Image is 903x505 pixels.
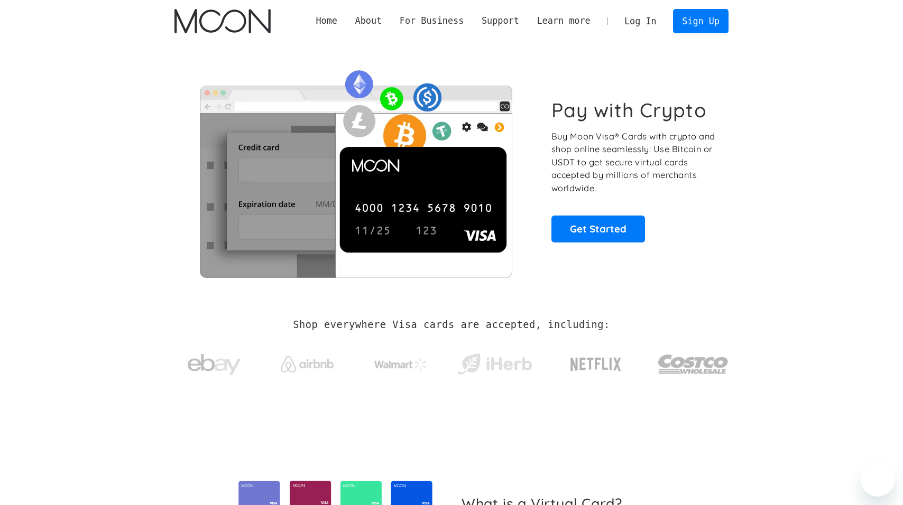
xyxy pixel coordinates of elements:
a: Home [307,14,346,27]
h2: Shop everywhere Visa cards are accepted, including: [293,319,610,331]
img: ebay [188,348,241,381]
div: About [355,14,382,27]
div: For Business [391,14,473,27]
div: For Business [400,14,464,27]
p: Buy Moon Visa® Cards with crypto and shop online seamlessly! Use Bitcoin or USDT to get secure vi... [551,130,717,195]
img: Moon Cards let you spend your crypto anywhere Visa is accepted. [174,63,537,277]
div: Learn more [537,14,590,27]
a: iHerb [455,340,534,384]
a: Get Started [551,216,645,242]
a: Netflix [549,341,643,383]
div: Support [473,14,528,27]
img: iHerb [455,351,534,378]
img: Airbnb [281,356,334,372]
div: Support [482,14,519,27]
div: About [346,14,391,27]
div: Learn more [528,14,600,27]
img: Walmart [374,358,427,371]
a: Airbnb [268,345,347,378]
iframe: Button to launch messaging window [861,463,895,497]
a: Sign Up [673,9,728,33]
img: Costco [658,344,729,384]
a: Log In [615,10,665,33]
a: home [174,9,270,33]
img: Moon Logo [174,9,270,33]
img: Netflix [569,351,622,378]
a: ebay [174,338,253,387]
h1: Pay with Crypto [551,98,707,122]
a: Costco [658,334,729,389]
a: Walmart [362,348,440,376]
